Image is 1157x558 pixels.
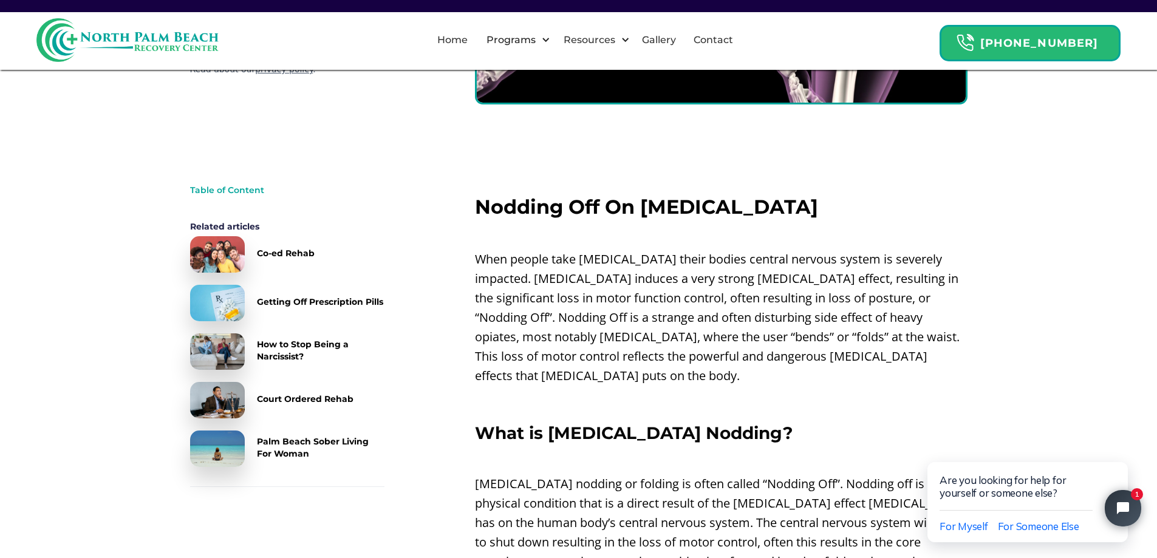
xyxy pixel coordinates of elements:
img: Header Calendar Icons [956,33,974,52]
strong: What is [MEDICAL_DATA] Nodding? [475,423,793,443]
p: ‍ [475,392,968,411]
a: Contact [686,21,740,60]
a: Court Ordered Rehab [190,382,384,418]
iframe: Tidio Chat [902,423,1157,558]
p: When people take [MEDICAL_DATA] their bodies central nervous system is severely impacted. [MEDICA... [475,250,968,386]
a: Co-ed Rehab [190,236,384,273]
div: Court Ordered Rehab [257,393,353,405]
div: Related articles [190,220,384,233]
a: Gallery [635,21,683,60]
a: Palm Beach Sober Living For Woman [190,430,384,467]
div: Programs [476,21,553,60]
div: Co-ed Rehab [257,247,315,259]
div: Resources [553,21,633,60]
a: Home [430,21,475,60]
a: How to Stop Being a Narcissist? [190,333,384,370]
div: Palm Beach Sober Living For Woman [257,435,384,460]
p: ‍ [475,449,968,468]
div: Getting Off Prescription Pills [257,296,383,308]
div: How to Stop Being a Narcissist? [257,338,384,362]
a: Header Calendar Icons[PHONE_NUMBER] [940,19,1121,61]
strong: [PHONE_NUMBER] [980,36,1098,50]
div: Table of Content [190,184,384,196]
a: Getting Off Prescription Pills [190,285,384,321]
div: Programs [483,33,539,47]
div: Resources [561,33,618,47]
p: ‍ [475,224,968,243]
h2: Nodding Off On [MEDICAL_DATA] [475,196,968,218]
